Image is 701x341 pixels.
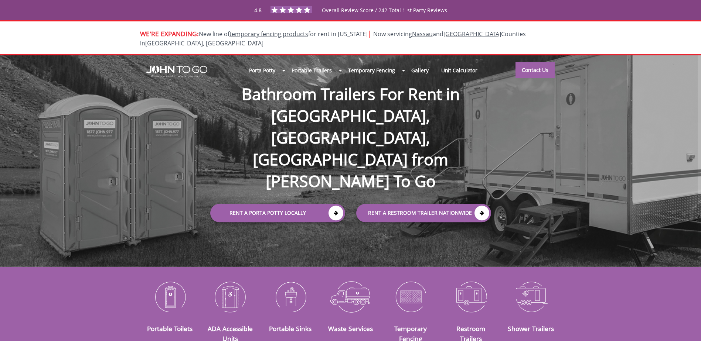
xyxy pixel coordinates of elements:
[342,62,401,78] a: Temporary Fencing
[145,39,263,47] a: [GEOGRAPHIC_DATA], [GEOGRAPHIC_DATA]
[326,278,375,316] img: Waste-Services-icon_N.png
[322,7,447,28] span: Overall Review Score / 242 Total 1-st Party Reviews
[368,28,372,38] span: |
[229,30,308,38] a: temporary fencing products
[254,7,262,14] span: 4.8
[205,278,255,316] img: ADA-Accessible-Units-icon_N.png
[210,204,345,222] a: Rent a Porta Potty Locally
[285,62,338,78] a: Portable Trailers
[140,29,199,38] span: WE'RE EXPANDING:
[412,30,433,38] a: Nassau
[515,62,555,78] a: Contact Us
[266,278,315,316] img: Portable-Sinks-icon_N.png
[435,62,484,78] a: Unit Calculator
[508,324,554,333] a: Shower Trailers
[443,30,501,38] a: [GEOGRAPHIC_DATA]
[243,62,282,78] a: Porta Potty
[328,324,373,333] a: Waste Services
[269,324,312,333] a: Portable Sinks
[507,278,556,316] img: Shower-Trailers-icon_N.png
[146,66,207,77] img: JOHN to go
[356,204,491,222] a: rent a RESTROOM TRAILER Nationwide
[147,324,193,333] a: Portable Toilets
[405,62,435,78] a: Gallery
[140,30,526,47] span: Now servicing and Counties in
[446,278,496,316] img: Restroom-Trailers-icon_N.png
[671,311,701,341] button: Live Chat
[146,278,195,316] img: Portable-Toilets-icon_N.png
[386,278,435,316] img: Temporary-Fencing-cion_N.png
[140,30,526,47] span: New line of for rent in [US_STATE]
[203,59,498,192] h1: Bathroom Trailers For Rent in [GEOGRAPHIC_DATA], [GEOGRAPHIC_DATA], [GEOGRAPHIC_DATA] from [PERSO...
